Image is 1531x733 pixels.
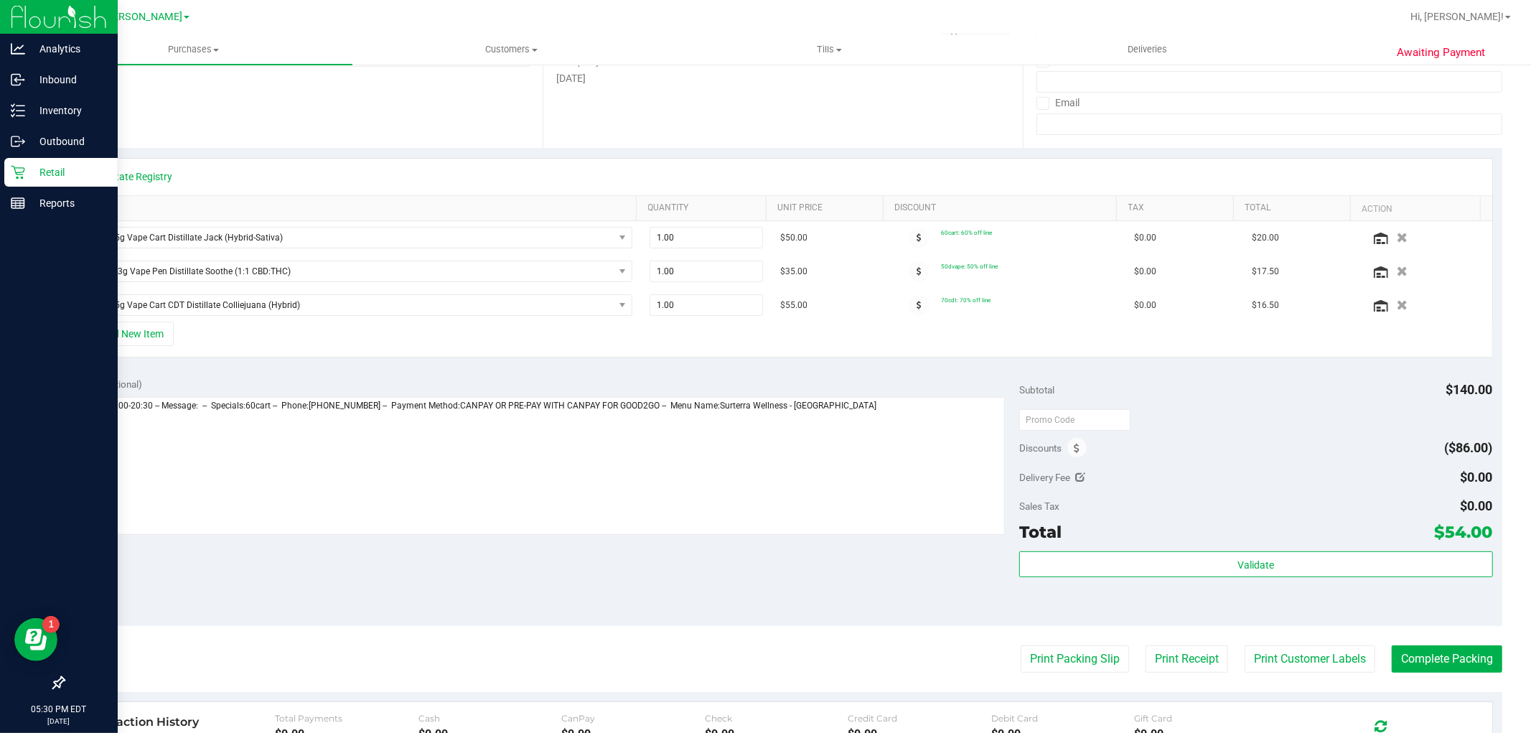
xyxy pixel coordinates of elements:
[780,265,807,279] span: $35.00
[1252,299,1279,312] span: $16.50
[1036,93,1080,113] label: Email
[556,71,1009,86] div: [DATE]
[1237,559,1274,571] span: Validate
[83,294,632,316] span: NO DATA FOUND
[1019,551,1492,577] button: Validate
[87,169,173,184] a: View State Registry
[941,297,991,304] span: 70cdt: 70% off line
[83,261,632,282] span: NO DATA FOUND
[1252,231,1279,245] span: $20.00
[1019,472,1070,483] span: Delivery Fee
[1134,299,1156,312] span: $0.00
[1036,71,1502,93] input: Format: (999) 999-9999
[353,43,670,56] span: Customers
[1392,645,1502,673] button: Complete Packing
[1128,202,1228,214] a: Tax
[1019,384,1054,396] span: Subtotal
[1461,470,1493,485] span: $0.00
[1146,645,1228,673] button: Print Receipt
[11,196,25,210] inline-svg: Reports
[1019,409,1130,431] input: Promo Code
[705,713,848,724] div: Check
[650,295,762,315] input: 1.00
[11,165,25,179] inline-svg: Retail
[85,202,631,214] a: SKU
[25,164,111,181] p: Retail
[83,261,614,281] span: SW 0.3g Vape Pen Distillate Soothe (1:1 CBD:THC)
[25,102,111,119] p: Inventory
[1019,522,1062,542] span: Total
[85,322,174,346] button: + Add New Item
[988,34,1306,65] a: Deliveries
[34,34,352,65] a: Purchases
[1134,265,1156,279] span: $0.00
[1350,196,1480,222] th: Action
[561,713,704,724] div: CanPay
[648,202,761,214] a: Quantity
[650,228,762,248] input: 1.00
[6,716,111,727] p: [DATE]
[275,713,418,724] div: Total Payments
[6,703,111,716] p: 05:30 PM EDT
[1108,43,1186,56] span: Deliveries
[1446,382,1493,397] span: $140.00
[103,11,182,23] span: [PERSON_NAME]
[1410,11,1504,22] span: Hi, [PERSON_NAME]!
[1461,498,1493,513] span: $0.00
[1397,45,1485,61] span: Awaiting Payment
[777,202,877,214] a: Unit Price
[11,42,25,56] inline-svg: Analytics
[11,103,25,118] inline-svg: Inventory
[11,73,25,87] inline-svg: Inbound
[83,227,632,248] span: NO DATA FOUND
[1245,645,1375,673] button: Print Customer Labels
[1245,202,1344,214] a: Total
[352,34,670,65] a: Customers
[34,43,352,56] span: Purchases
[1134,231,1156,245] span: $0.00
[848,713,991,724] div: Credit Card
[1435,522,1493,542] span: $54.00
[941,229,992,236] span: 60cart: 60% off line
[991,713,1134,724] div: Debit Card
[83,295,614,315] span: FT 0.5g Vape Cart CDT Distillate Colliejuana (Hybrid)
[25,71,111,88] p: Inbound
[11,134,25,149] inline-svg: Outbound
[1019,500,1059,512] span: Sales Tax
[1252,265,1279,279] span: $17.50
[418,713,561,724] div: Cash
[780,299,807,312] span: $55.00
[42,616,60,633] iframe: Resource center unread badge
[780,231,807,245] span: $50.00
[1019,435,1062,461] span: Discounts
[25,195,111,212] p: Reports
[14,618,57,661] iframe: Resource center
[83,228,614,248] span: FT 0.5g Vape Cart Distillate Jack (Hybrid-Sativa)
[650,261,762,281] input: 1.00
[1134,713,1277,724] div: Gift Card
[25,133,111,150] p: Outbound
[1021,645,1129,673] button: Print Packing Slip
[894,202,1111,214] a: Discount
[1445,440,1493,455] span: ($86.00)
[941,263,998,270] span: 50dvape: 50% off line
[1076,472,1086,482] i: Edit Delivery Fee
[25,40,111,57] p: Analytics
